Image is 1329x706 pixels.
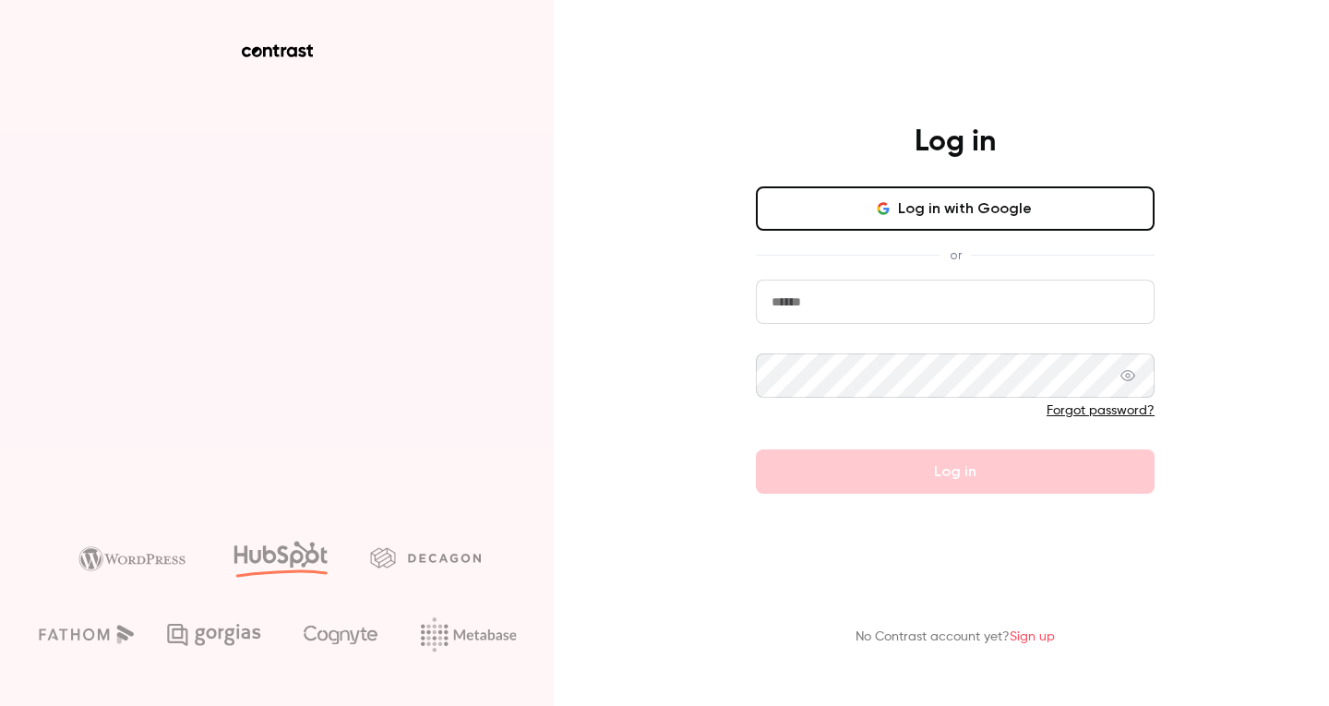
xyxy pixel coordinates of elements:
[370,547,481,568] img: decagon
[1047,404,1155,417] a: Forgot password?
[756,186,1155,231] button: Log in with Google
[915,124,996,161] h4: Log in
[940,245,971,265] span: or
[1010,630,1055,643] a: Sign up
[856,628,1055,647] p: No Contrast account yet?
